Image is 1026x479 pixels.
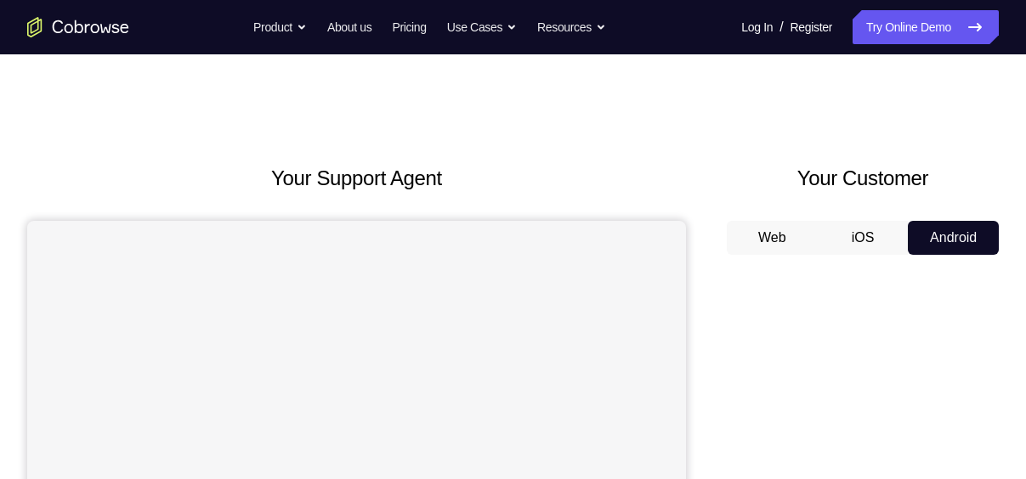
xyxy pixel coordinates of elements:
button: Use Cases [447,10,517,44]
a: Log In [741,10,773,44]
a: Go to the home page [27,17,129,37]
button: Web [727,221,818,255]
a: About us [327,10,371,44]
button: Product [253,10,307,44]
h2: Your Support Agent [27,163,686,194]
h2: Your Customer [727,163,999,194]
button: Android [908,221,999,255]
button: Resources [537,10,606,44]
span: / [779,17,783,37]
button: iOS [818,221,909,255]
a: Pricing [392,10,426,44]
a: Register [791,10,832,44]
a: Try Online Demo [853,10,999,44]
